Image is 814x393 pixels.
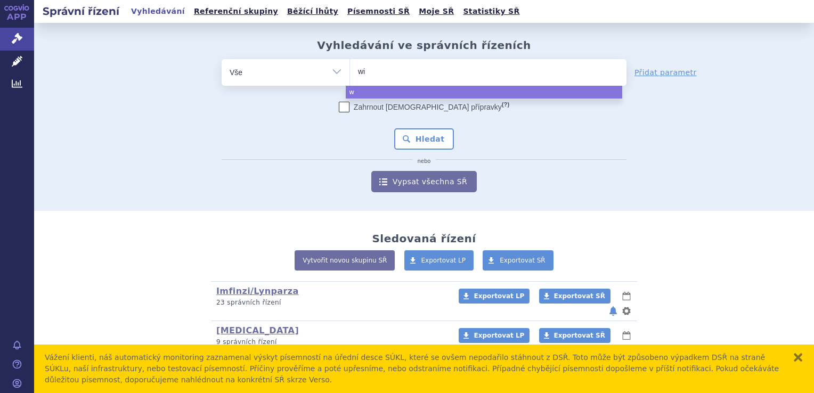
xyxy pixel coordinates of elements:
span: Exportovat SŘ [500,257,546,264]
span: Exportovat LP [421,257,466,264]
i: nebo [412,158,436,165]
a: Moje SŘ [416,4,457,19]
span: Exportovat LP [474,332,524,339]
button: notifikace [608,305,618,317]
a: Exportovat LP [404,250,474,271]
button: lhůty [621,329,632,342]
button: zavřít [793,352,803,363]
span: Exportovat LP [474,292,524,300]
label: Zahrnout [DEMOGRAPHIC_DATA] přípravky [339,102,509,112]
button: nastavení [621,305,632,317]
p: 9 správních řízení [216,338,445,347]
a: Statistiky SŘ [460,4,523,19]
a: Referenční skupiny [191,4,281,19]
h2: Vyhledávání ve správních řízeních [317,39,531,52]
div: Vážení klienti, náš automatický monitoring zaznamenal výskyt písemností na úřední desce SÚKL, kte... [45,352,782,386]
button: Hledat [394,128,454,150]
h2: Správní řízení [34,4,128,19]
a: Vypsat všechna SŘ [371,171,477,192]
a: Exportovat SŘ [539,289,610,304]
a: Imfinzi/Lynparza [216,286,299,296]
span: Exportovat SŘ [554,332,605,339]
button: lhůty [621,290,632,302]
a: Exportovat LP [459,328,530,343]
a: Exportovat LP [459,289,530,304]
a: Běžící lhůty [284,4,341,19]
a: Přidat parametr [634,67,697,78]
a: Písemnosti SŘ [344,4,413,19]
a: [MEDICAL_DATA] [216,325,299,335]
li: w [346,86,622,99]
span: Exportovat SŘ [554,292,605,300]
a: Exportovat SŘ [483,250,553,271]
abbr: (?) [502,101,509,108]
a: Vytvořit novou skupinu SŘ [295,250,395,271]
h2: Sledovaná řízení [372,232,476,245]
a: Vyhledávání [128,4,188,19]
p: 23 správních řízení [216,298,445,307]
a: Exportovat SŘ [539,328,610,343]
